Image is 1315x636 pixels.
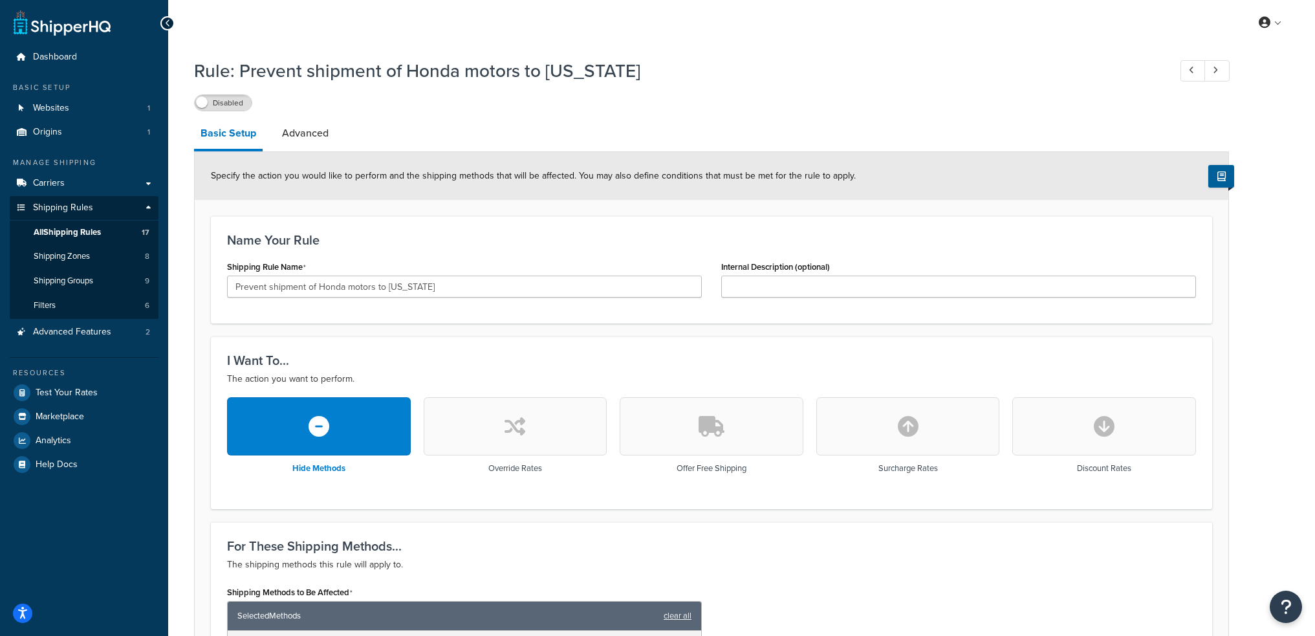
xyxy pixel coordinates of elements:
[36,411,84,422] span: Marketplace
[10,405,158,428] a: Marketplace
[10,294,158,318] a: Filters6
[1180,60,1206,82] a: Previous Record
[10,221,158,245] a: AllShipping Rules17
[227,262,306,272] label: Shipping Rule Name
[227,233,1196,247] h3: Name Your Rule
[34,276,93,287] span: Shipping Groups
[227,587,353,598] label: Shipping Methods to Be Affected
[145,276,149,287] span: 9
[10,381,158,404] a: Test Your Rates
[10,157,158,168] div: Manage Shipping
[10,294,158,318] li: Filters
[36,435,71,446] span: Analytics
[142,227,149,238] span: 17
[1077,464,1131,473] h3: Discount Rates
[1270,591,1302,623] button: Open Resource Center
[33,127,62,138] span: Origins
[36,388,98,399] span: Test Your Rates
[227,353,1196,367] h3: I Want To...
[276,118,335,149] a: Advanced
[292,464,345,473] h3: Hide Methods
[36,459,78,470] span: Help Docs
[10,320,158,344] li: Advanced Features
[10,367,158,378] div: Resources
[147,103,150,114] span: 1
[677,464,746,473] h3: Offer Free Shipping
[10,171,158,195] a: Carriers
[10,45,158,69] a: Dashboard
[34,300,56,311] span: Filters
[10,96,158,120] a: Websites1
[488,464,542,473] h3: Override Rates
[34,251,90,262] span: Shipping Zones
[33,52,77,63] span: Dashboard
[33,327,111,338] span: Advanced Features
[195,95,252,111] label: Disabled
[10,82,158,93] div: Basic Setup
[10,96,158,120] li: Websites
[145,251,149,262] span: 8
[10,196,158,220] a: Shipping Rules
[1204,60,1230,82] a: Next Record
[146,327,150,338] span: 2
[33,103,69,114] span: Websites
[10,429,158,452] a: Analytics
[194,58,1157,83] h1: Rule: Prevent shipment of Honda motors to [US_STATE]
[721,262,830,272] label: Internal Description (optional)
[33,203,93,214] span: Shipping Rules
[145,300,149,311] span: 6
[194,118,263,151] a: Basic Setup
[10,269,158,293] li: Shipping Groups
[10,245,158,269] li: Shipping Zones
[237,607,657,625] span: Selected Methods
[227,539,1196,553] h3: For These Shipping Methods...
[10,196,158,319] li: Shipping Rules
[10,320,158,344] a: Advanced Features2
[10,269,158,293] a: Shipping Groups9
[227,557,1196,573] p: The shipping methods this rule will apply to.
[10,120,158,144] a: Origins1
[1208,165,1234,188] button: Show Help Docs
[10,453,158,476] a: Help Docs
[34,227,101,238] span: All Shipping Rules
[10,120,158,144] li: Origins
[227,371,1196,387] p: The action you want to perform.
[33,178,65,189] span: Carriers
[10,245,158,269] a: Shipping Zones8
[664,607,691,625] a: clear all
[147,127,150,138] span: 1
[211,169,856,182] span: Specify the action you would like to perform and the shipping methods that will be affected. You ...
[878,464,938,473] h3: Surcharge Rates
